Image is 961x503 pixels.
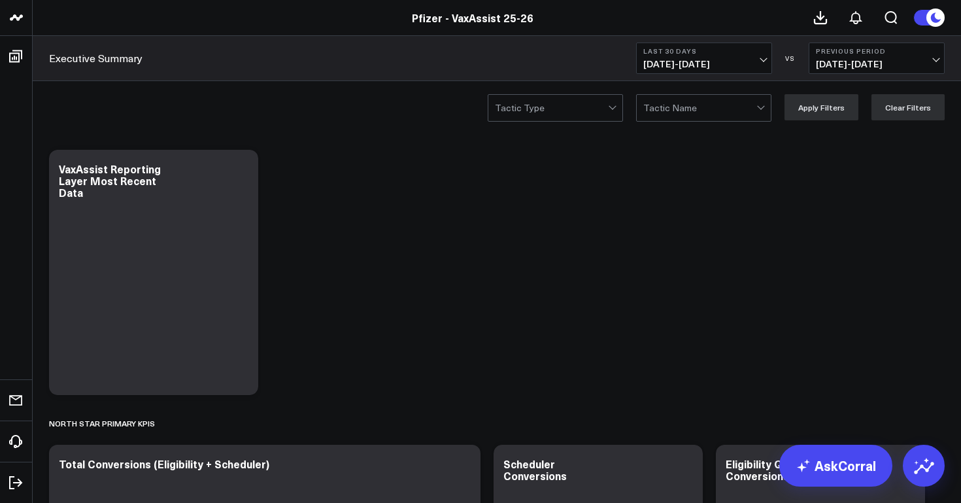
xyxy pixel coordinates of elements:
[784,94,858,120] button: Apply Filters
[503,457,567,483] div: Scheduler Conversions
[59,457,269,471] div: Total Conversions (Eligibility + Scheduler)
[59,162,161,199] div: VaxAssist Reporting Layer Most Recent Data
[779,54,802,62] div: VS
[809,43,945,74] button: Previous Period[DATE]-[DATE]
[871,94,945,120] button: Clear Filters
[49,408,155,438] div: North Star Primary KPIs
[643,47,765,55] b: Last 30 Days
[49,51,143,65] a: Executive Summary
[816,47,937,55] b: Previous Period
[643,59,765,69] span: [DATE] - [DATE]
[412,10,533,25] a: Pfizer - VaxAssist 25-26
[726,457,797,483] div: Eligibility Quiz Conversions
[779,445,892,487] a: AskCorral
[816,59,937,69] span: [DATE] - [DATE]
[636,43,772,74] button: Last 30 Days[DATE]-[DATE]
